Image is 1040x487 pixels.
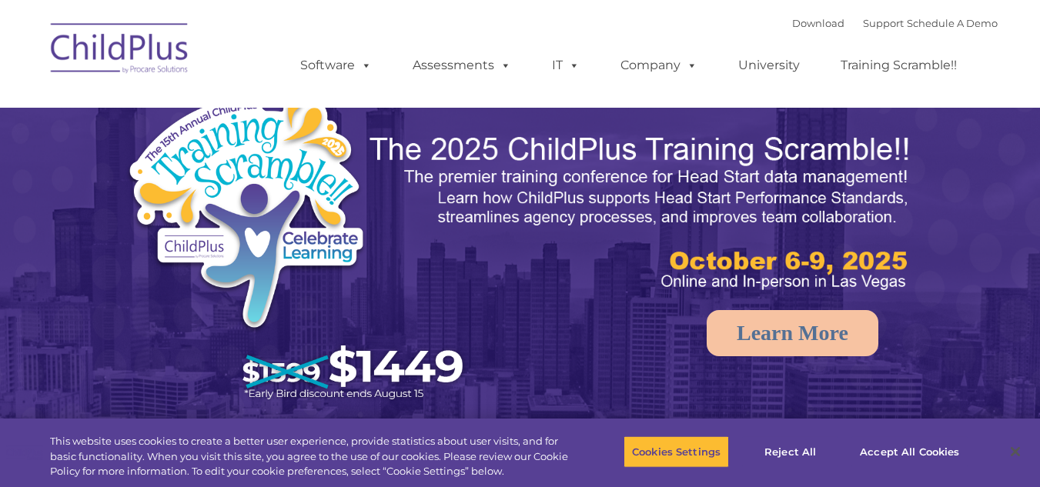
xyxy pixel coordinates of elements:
a: IT [537,50,595,81]
a: Learn More [707,310,878,356]
div: This website uses cookies to create a better user experience, provide statistics about user visit... [50,434,572,479]
font: | [792,17,998,29]
a: Assessments [397,50,527,81]
a: Support [863,17,904,29]
a: Training Scramble!! [825,50,972,81]
button: Accept All Cookies [851,435,968,468]
a: Schedule A Demo [907,17,998,29]
button: Reject All [742,435,838,468]
a: University [723,50,815,81]
button: Close [998,435,1032,469]
a: Software [285,50,387,81]
img: ChildPlus by Procare Solutions [43,12,197,89]
a: Download [792,17,844,29]
a: Company [605,50,713,81]
button: Cookies Settings [624,435,729,468]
